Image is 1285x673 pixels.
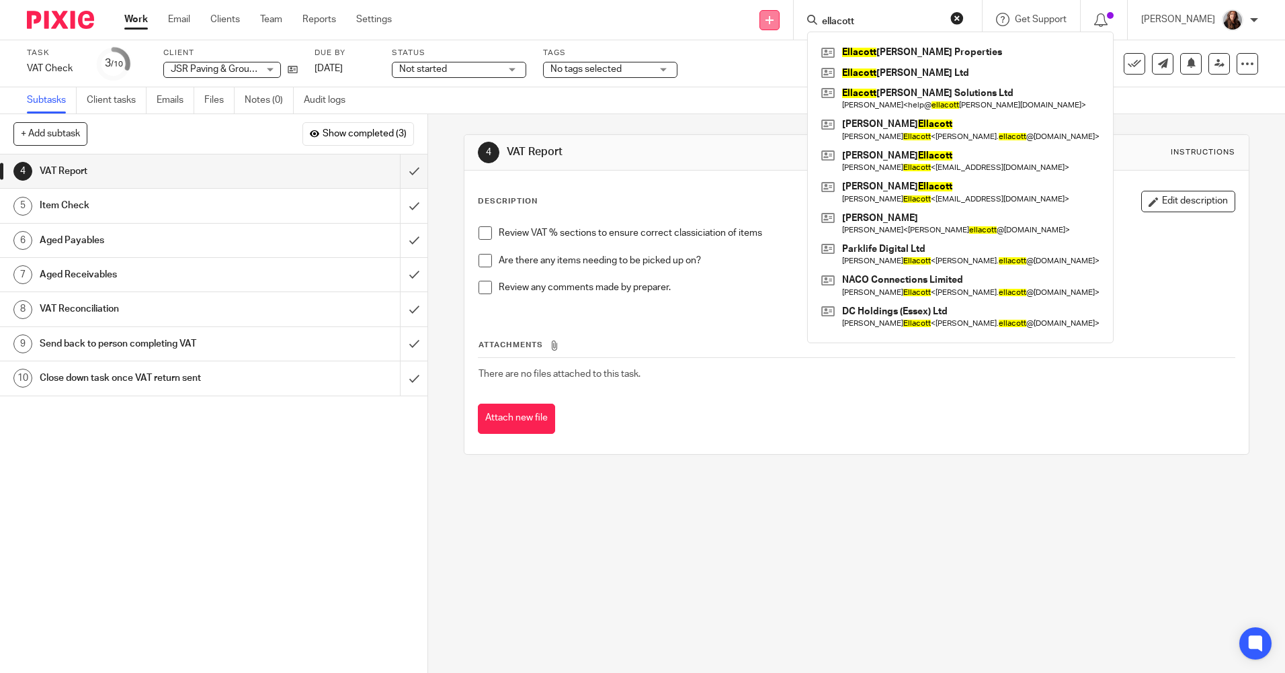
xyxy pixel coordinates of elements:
p: Review any comments made by preparer. [499,281,1234,294]
div: 6 [13,231,32,250]
span: Attachments [479,341,543,349]
a: Email [168,13,190,26]
span: No tags selected [550,64,622,74]
label: Tags [543,48,677,58]
a: Reports [302,13,336,26]
div: VAT Check [27,62,81,75]
div: 7 [13,265,32,284]
div: 3 [105,56,123,71]
a: Audit logs [304,87,356,114]
a: Files [204,87,235,114]
p: Description [478,196,538,207]
div: 4 [478,142,499,163]
div: 5 [13,197,32,216]
span: JSR Paving & Groundworks Ltd [171,64,301,74]
a: Emails [157,87,194,114]
div: 9 [13,334,32,353]
h1: VAT Report [40,161,271,181]
div: 4 [13,162,32,181]
p: [PERSON_NAME] [1141,13,1215,26]
h1: Aged Payables [40,230,271,251]
button: Clear [950,11,964,25]
h1: Send back to person completing VAT [40,334,271,354]
button: + Add subtask [13,122,87,145]
button: Edit description [1141,191,1235,212]
span: There are no files attached to this task. [479,369,640,379]
h1: VAT Report [507,145,885,159]
input: Search [821,16,942,28]
h1: VAT Reconciliation [40,299,271,319]
a: Subtasks [27,87,77,114]
span: [DATE] [315,64,343,73]
div: 10 [13,369,32,388]
small: /10 [111,60,123,68]
p: Are there any items needing to be picked up on? [499,254,1234,267]
img: Pixie [27,11,94,29]
h1: Aged Receivables [40,265,271,285]
span: Not started [399,64,447,74]
a: Clients [210,13,240,26]
div: 8 [13,300,32,319]
p: Review VAT % sections to ensure correct classiciation of items [499,226,1234,240]
a: Team [260,13,282,26]
h1: Close down task once VAT return sent [40,368,271,388]
a: Work [124,13,148,26]
a: Client tasks [87,87,147,114]
div: Instructions [1171,147,1235,158]
button: Attach new file [478,404,555,434]
label: Task [27,48,81,58]
a: Notes (0) [245,87,294,114]
label: Client [163,48,298,58]
label: Status [392,48,526,58]
button: Show completed (3) [302,122,414,145]
h1: Item Check [40,195,271,216]
img: IMG_0011.jpg [1222,9,1243,31]
span: Get Support [1015,15,1067,24]
a: Settings [356,13,392,26]
span: Show completed (3) [323,129,407,140]
label: Due by [315,48,375,58]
